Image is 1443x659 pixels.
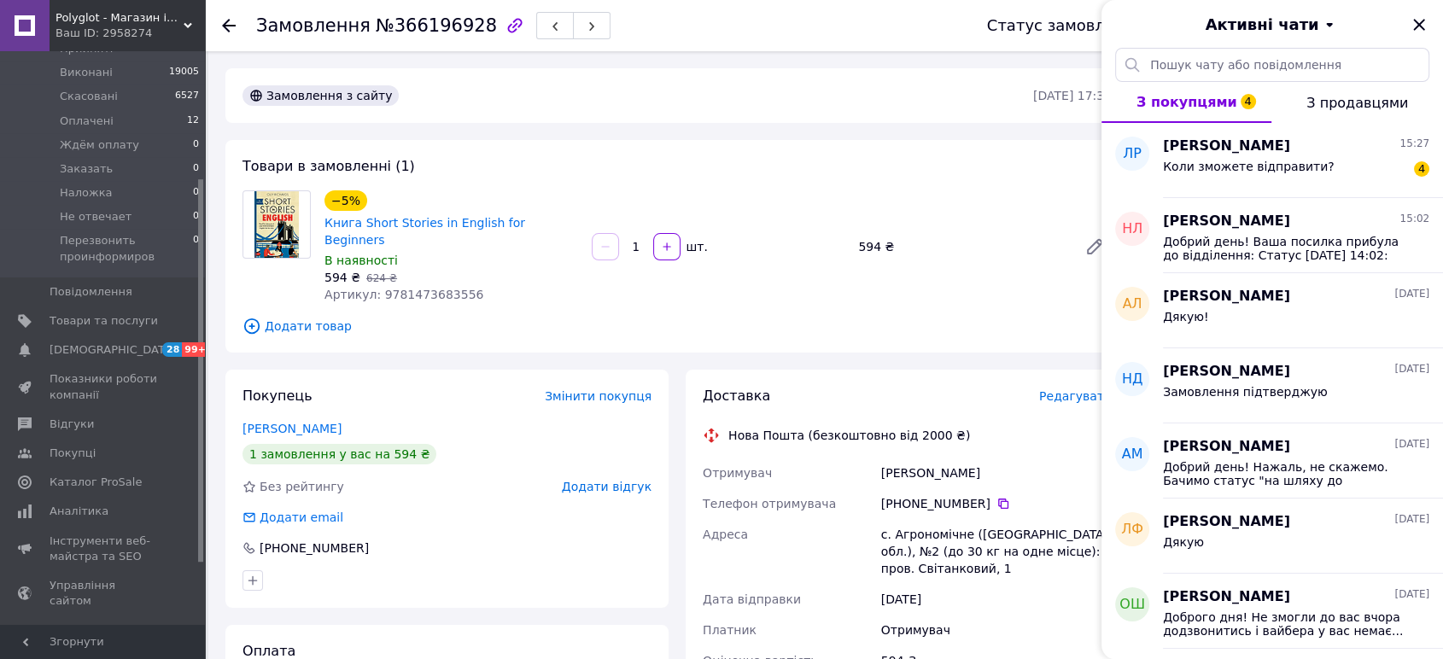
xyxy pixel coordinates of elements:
span: Телефон отримувача [703,497,836,510]
span: Коли зможете відправити? [1163,160,1335,173]
span: Перезвонить проинформиров [60,233,193,264]
span: 0 [193,233,199,264]
span: 6527 [175,89,199,104]
input: Пошук чату або повідомлення [1115,48,1429,82]
div: [PHONE_NUMBER] [258,539,371,557]
span: [PERSON_NAME] [1163,362,1290,382]
span: АЛ [1123,295,1142,314]
button: НД[PERSON_NAME][DATE]Замовлення підтверджую [1101,348,1443,423]
span: Добрий день! Нажаль, не скажемо. Бачимо статус "на шляху до клієнта"... Розетка може везти від 3 ... [1163,460,1405,487]
div: [PERSON_NAME] [878,458,1115,488]
time: [DATE] 17:35 [1033,89,1112,102]
button: З покупцями4 [1101,82,1271,123]
span: Змінити покупця [545,389,651,403]
span: В наявності [324,254,398,267]
span: [PERSON_NAME] [1163,287,1290,306]
span: Платник [703,623,757,637]
button: ЛР[PERSON_NAME]15:27Коли зможете відправити?4 [1101,123,1443,198]
div: [DATE] [878,584,1115,615]
div: Додати email [258,509,345,526]
span: Оплачені [60,114,114,129]
button: Закрити [1409,15,1429,35]
span: [DATE] [1394,437,1429,452]
a: [PERSON_NAME] [242,422,342,435]
div: Статус замовлення [987,17,1144,34]
span: Заказать [60,161,113,177]
span: НД [1122,370,1143,389]
div: шт. [682,238,710,255]
span: [DATE] [1394,287,1429,301]
span: Відгуки [50,417,94,432]
span: Каталог ProSale [50,475,142,490]
div: Нова Пошта (безкоштовно від 2000 ₴) [724,427,974,444]
span: Покупці [50,446,96,461]
span: Управління сайтом [50,578,158,609]
span: Отримувач [703,466,772,480]
span: [PERSON_NAME] [1163,212,1290,231]
span: 19005 [169,65,199,80]
span: 0 [193,161,199,177]
span: [PERSON_NAME] [1163,437,1290,457]
span: Інструменти веб-майстра та SEO [50,534,158,564]
span: Без рейтингу [260,480,344,493]
span: 12 [187,114,199,129]
img: Книга Short Stories in English for Beginners [254,191,298,258]
span: ОШ [1119,595,1145,615]
div: Замовлення з сайту [242,85,399,106]
span: ЛР [1123,144,1142,164]
span: Редагувати [1039,389,1112,403]
a: Редагувати [1078,230,1112,264]
span: 0 [193,137,199,153]
span: Показники роботи компанії [50,371,158,402]
span: Скасовані [60,89,118,104]
span: 0 [193,185,199,201]
span: [DEMOGRAPHIC_DATA] [50,342,176,358]
div: Повернутися назад [222,17,236,34]
span: Дякую! [1163,310,1209,324]
span: Дата відправки [703,592,801,606]
span: №366196928 [376,15,497,36]
div: 594 ₴ [851,235,1071,259]
div: с. Агрономічне ([GEOGRAPHIC_DATA] обл.), №2 (до 30 кг на одне місце): пров. Світанковий, 1 [878,519,1115,584]
span: Покупець [242,388,313,404]
span: Додати товар [242,317,1112,335]
span: [DATE] [1394,587,1429,602]
span: З покупцями [1136,94,1237,110]
span: 15:27 [1399,137,1429,151]
button: АМ[PERSON_NAME][DATE]Добрий день! Нажаль, не скажемо. Бачимо статус "на шляху до клієнта"... Розе... [1101,423,1443,499]
div: Додати email [241,509,345,526]
span: 594 ₴ [324,271,360,284]
span: Артикул: 9781473683556 [324,288,483,301]
div: Отримувач [878,615,1115,645]
div: Ваш ID: 2958274 [55,26,205,41]
span: Ждём оплату [60,137,139,153]
span: [DATE] [1394,512,1429,527]
span: 28 [162,342,182,357]
span: 15:02 [1399,212,1429,226]
span: Додати відгук [562,480,651,493]
button: ОШ[PERSON_NAME][DATE]Доброго дня! Не змогли до вас вчора додзвонитись і вайбера у вас немає... По... [1101,574,1443,649]
span: 4 [1414,161,1429,177]
button: НЛ[PERSON_NAME]15:02Добрий день! Ваша посилка прибула до відділення: Статус [DATE] 14:02: Прибув ... [1101,198,1443,273]
span: Товари в замовленні (1) [242,158,415,174]
a: Книга Short Stories in English for Beginners [324,216,525,247]
span: Дякую [1163,535,1204,549]
span: Доставка [703,388,770,404]
div: [PHONE_NUMBER] [881,495,1112,512]
span: Повідомлення [50,284,132,300]
span: [PERSON_NAME] [1163,587,1290,607]
span: Добрий день! Ваша посилка прибула до відділення: Статус [DATE] 14:02: Прибув у відділення ТТН 204... [1163,235,1405,262]
span: 99+ [182,342,210,357]
button: Активні чати [1149,14,1395,36]
span: Polyglot - Магазин іноземної літератури [55,10,184,26]
span: АМ [1122,445,1143,464]
span: [PERSON_NAME] [1163,512,1290,532]
span: [PERSON_NAME] [1163,137,1290,156]
span: Активні чати [1205,14,1318,36]
span: З продавцями [1306,95,1408,111]
span: Аналітика [50,504,108,519]
div: 1 замовлення у вас на 594 ₴ [242,444,436,464]
span: 0 [193,209,199,225]
span: 624 ₴ [366,272,397,284]
span: Адреса [703,528,748,541]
